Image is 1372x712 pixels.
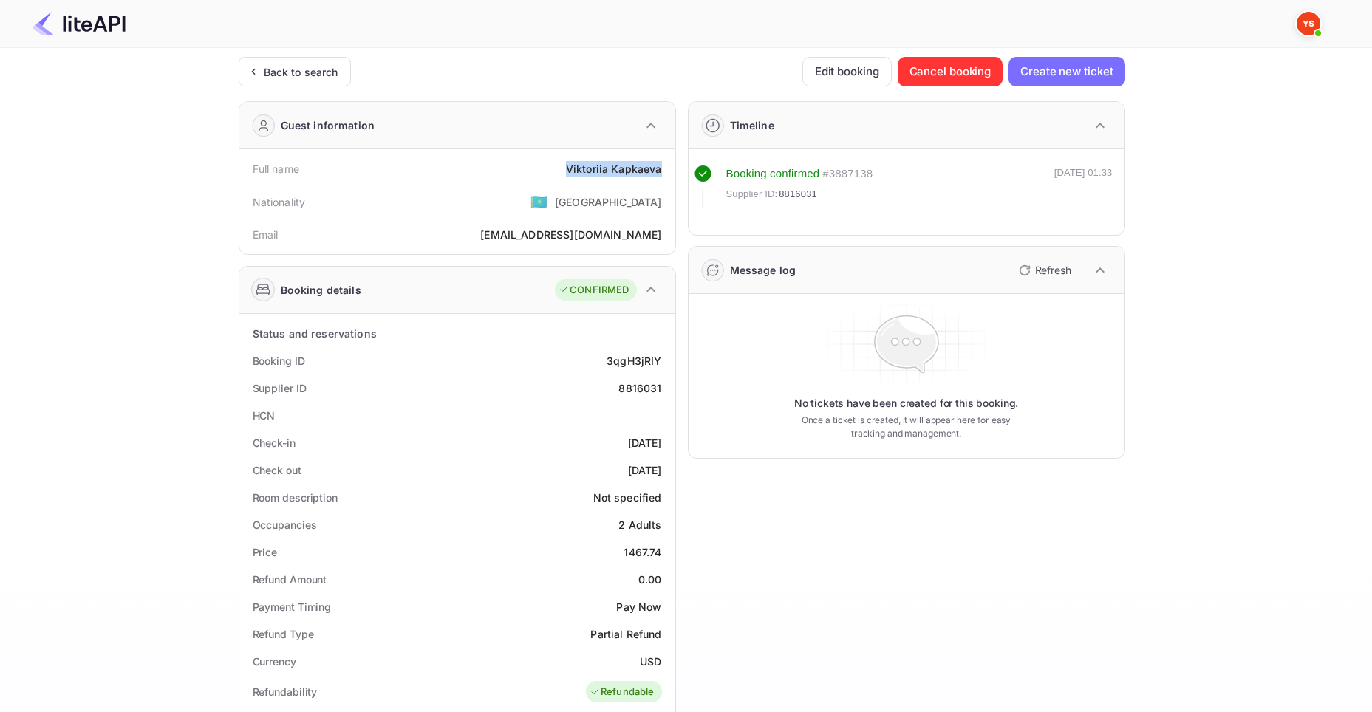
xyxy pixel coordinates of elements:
div: Currency [253,654,296,669]
div: Price [253,544,278,560]
div: Pay Now [616,599,661,615]
button: Refresh [1010,259,1077,282]
div: Occupancies [253,517,317,533]
div: Status and reservations [253,326,377,341]
div: 1467.74 [624,544,661,560]
div: CONFIRMED [559,283,629,298]
span: 8816031 [779,187,817,202]
div: Refundable [590,685,655,699]
div: # 3887138 [822,165,873,182]
div: 0.00 [638,572,662,587]
div: Partial Refund [590,626,661,642]
button: Cancel booking [898,57,1003,86]
div: Email [253,227,279,242]
div: Refundability [253,684,318,699]
div: Booking ID [253,353,305,369]
div: Booking details [281,282,361,298]
div: [DATE] 01:33 [1054,165,1113,208]
div: Not specified [593,490,662,505]
div: [GEOGRAPHIC_DATA] [555,194,662,210]
img: Yandex Support [1297,12,1320,35]
div: USD [640,654,661,669]
div: Check out [253,462,301,478]
div: Refund Amount [253,572,327,587]
div: Full name [253,161,299,177]
p: Once a ticket is created, it will appear here for easy tracking and management. [790,414,1023,440]
div: 3qgH3jRIY [607,353,661,369]
button: Edit booking [802,57,892,86]
div: [EMAIL_ADDRESS][DOMAIN_NAME] [480,227,661,242]
span: Supplier ID: [726,187,778,202]
button: Create new ticket [1008,57,1124,86]
div: Message log [730,262,796,278]
div: [DATE] [628,462,662,478]
div: 8816031 [618,380,661,396]
div: [DATE] [628,435,662,451]
div: Timeline [730,117,774,133]
p: No tickets have been created for this booking. [794,396,1019,411]
div: Guest information [281,117,375,133]
div: Check-in [253,435,296,451]
div: 2 Adults [618,517,661,533]
div: Back to search [264,64,338,80]
span: United States [530,188,547,215]
p: Refresh [1035,262,1071,278]
div: Room description [253,490,338,505]
div: Refund Type [253,626,314,642]
div: Payment Timing [253,599,332,615]
div: Nationality [253,194,306,210]
div: Supplier ID [253,380,307,396]
div: Booking confirmed [726,165,820,182]
img: LiteAPI Logo [33,12,126,35]
div: HCN [253,408,276,423]
div: Viktoriia Kapkaeva [566,161,662,177]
